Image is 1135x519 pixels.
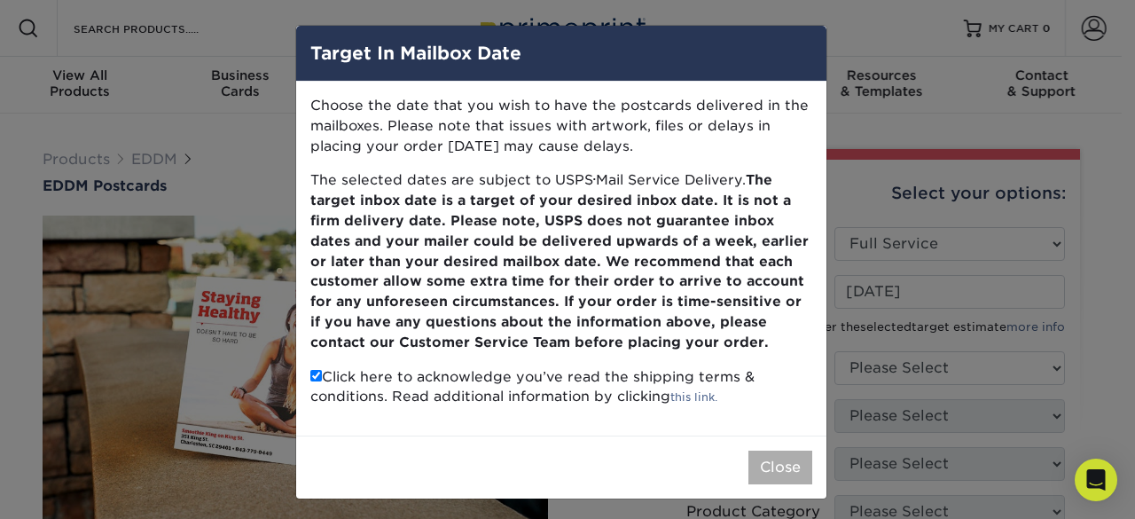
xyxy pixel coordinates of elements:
[1075,459,1117,501] div: Open Intercom Messenger
[310,96,812,156] p: Choose the date that you wish to have the postcards delivered in the mailboxes. Please note that ...
[310,171,809,350] b: The target inbox date is a target of your desired inbox date. It is not a firm delivery date. Ple...
[748,451,812,484] button: Close
[310,40,812,67] h4: Target In Mailbox Date
[310,367,812,408] p: Click here to acknowledge you’ve read the shipping terms & conditions. Read additional informatio...
[310,170,812,352] p: The selected dates are subject to USPS Mail Service Delivery.
[593,177,596,183] small: ®
[670,390,717,404] a: this link.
